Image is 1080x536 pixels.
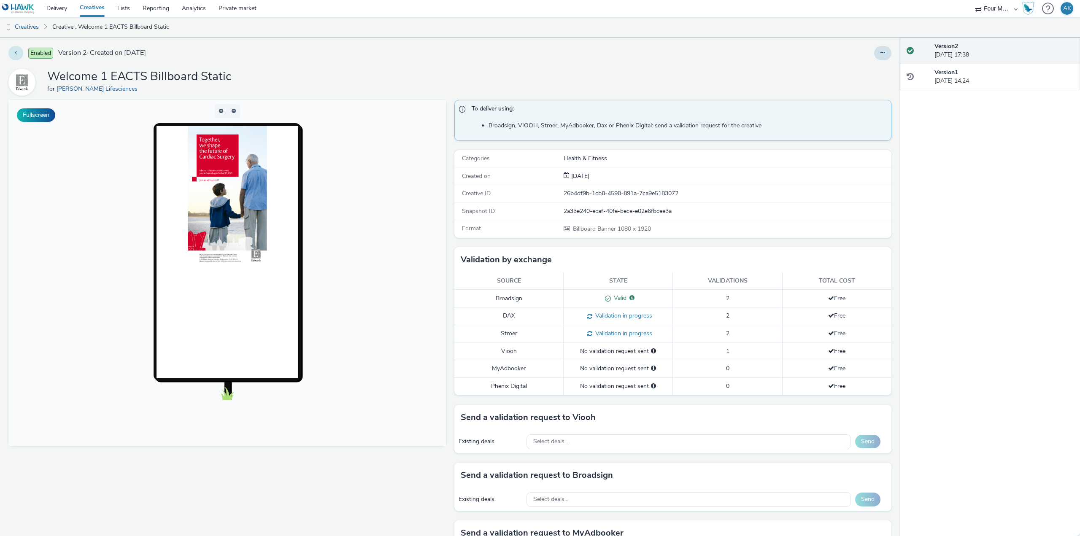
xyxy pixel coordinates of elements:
[462,154,490,162] span: Categories
[726,312,729,320] span: 2
[726,382,729,390] span: 0
[462,189,491,197] span: Creative ID
[651,364,656,373] div: Please select a deal below and click on Send to send a validation request to MyAdbooker.
[489,121,887,130] li: Broadsign, VIOOH, Stroer, MyAdbooker, Dax or Phenix Digital: send a validation request for the cr...
[570,172,589,180] span: [DATE]
[782,272,891,290] th: Total cost
[934,42,1073,59] div: [DATE] 17:38
[564,189,891,198] div: 26b4df9b-1cb8-4590-891a-7ca9e5183072
[828,312,845,320] span: Free
[47,85,57,93] span: for
[828,382,845,390] span: Free
[828,364,845,372] span: Free
[454,272,564,290] th: Source
[48,17,173,37] a: Creative : Welcome 1 EACTS Billboard Static
[454,342,564,360] td: Viooh
[611,294,626,302] span: Valid
[533,496,568,503] span: Select deals...
[934,68,1073,86] div: [DATE] 14:24
[454,307,564,325] td: DAX
[726,329,729,337] span: 2
[568,382,668,391] div: No validation request sent
[47,69,231,85] h1: Welcome 1 EACTS Billboard Static
[454,360,564,377] td: MyAdbooker
[454,325,564,343] td: Stroer
[1022,2,1034,15] img: Hawk Academy
[934,42,958,50] strong: Version 2
[568,364,668,373] div: No validation request sent
[8,78,39,86] a: Edwards Lifesciences
[461,253,552,266] h3: Validation by exchange
[472,105,883,116] span: To deliver using:
[570,172,589,180] div: Creation 01 October 2025, 14:24
[855,435,880,448] button: Send
[461,411,596,424] h3: Send a validation request to Viooh
[462,224,481,232] span: Format
[651,347,656,356] div: Please select a deal below and click on Send to send a validation request to Viooh.
[1063,2,1071,15] div: AK
[726,364,729,372] span: 0
[592,329,652,337] span: Validation in progress
[2,3,35,14] img: undefined Logo
[564,272,673,290] th: State
[28,48,53,59] span: Enabled
[592,312,652,320] span: Validation in progress
[454,377,564,395] td: Phenix Digital
[673,272,782,290] th: Validations
[573,225,618,233] span: Billboard Banner
[58,48,146,58] span: Version 2 - Created on [DATE]
[572,225,651,233] span: 1080 x 1920
[533,438,568,445] span: Select deals...
[934,68,958,76] strong: Version 1
[462,172,491,180] span: Created on
[10,70,34,94] img: Edwards Lifesciences
[454,290,564,307] td: Broadsign
[462,207,495,215] span: Snapshot ID
[828,329,845,337] span: Free
[461,469,613,482] h3: Send a validation request to Broadsign
[179,26,258,168] img: Advertisement preview
[17,108,55,122] button: Fullscreen
[564,154,891,163] div: Health & Fitness
[726,347,729,355] span: 1
[568,347,668,356] div: No validation request sent
[57,85,141,93] a: [PERSON_NAME] Lifesciences
[459,495,523,504] div: Existing deals
[855,493,880,506] button: Send
[651,382,656,391] div: Please select a deal below and click on Send to send a validation request to Phenix Digital.
[4,23,13,32] img: dooh
[828,347,845,355] span: Free
[1022,2,1038,15] a: Hawk Academy
[726,294,729,302] span: 2
[564,207,891,215] div: 2a33e240-ecaf-40fe-bece-e02e6fbcee3a
[828,294,845,302] span: Free
[459,437,523,446] div: Existing deals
